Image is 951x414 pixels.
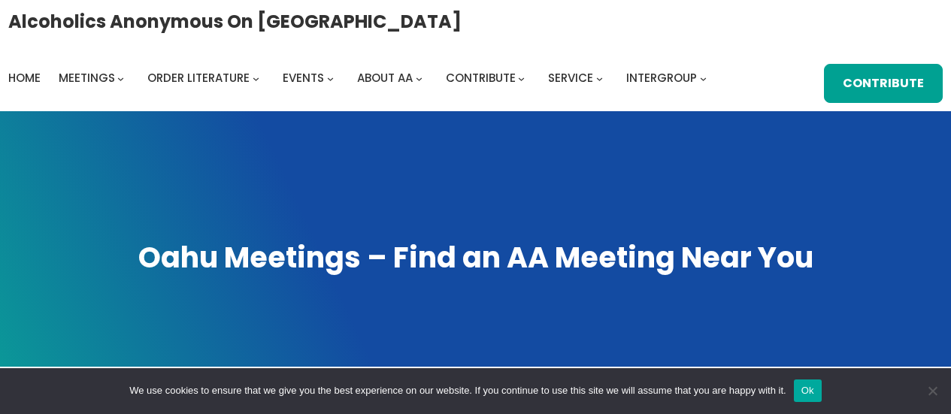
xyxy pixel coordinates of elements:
span: About AA [357,70,413,86]
a: Contribute [446,68,516,89]
a: Service [548,68,593,89]
button: Service submenu [596,74,603,81]
span: Intergroup [626,70,697,86]
span: Contribute [446,70,516,86]
button: Order Literature submenu [253,74,259,81]
span: Order Literature [147,70,250,86]
a: Alcoholics Anonymous on [GEOGRAPHIC_DATA] [8,5,462,38]
span: Home [8,70,41,86]
button: Intergroup submenu [700,74,707,81]
a: Home [8,68,41,89]
a: Intergroup [626,68,697,89]
span: Meetings [59,70,115,86]
button: Ok [794,379,822,402]
span: Events [283,70,324,86]
span: Service [548,70,593,86]
a: Events [283,68,324,89]
span: No [925,383,940,398]
nav: Intergroup [8,68,712,89]
a: Meetings [59,68,115,89]
a: About AA [357,68,413,89]
button: About AA submenu [416,74,422,81]
h1: Oahu Meetings – Find an AA Meeting Near You [15,238,936,277]
button: Meetings submenu [117,74,124,81]
button: Contribute submenu [518,74,525,81]
span: We use cookies to ensure that we give you the best experience on our website. If you continue to ... [129,383,786,398]
button: Events submenu [327,74,334,81]
a: Contribute [824,64,943,103]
